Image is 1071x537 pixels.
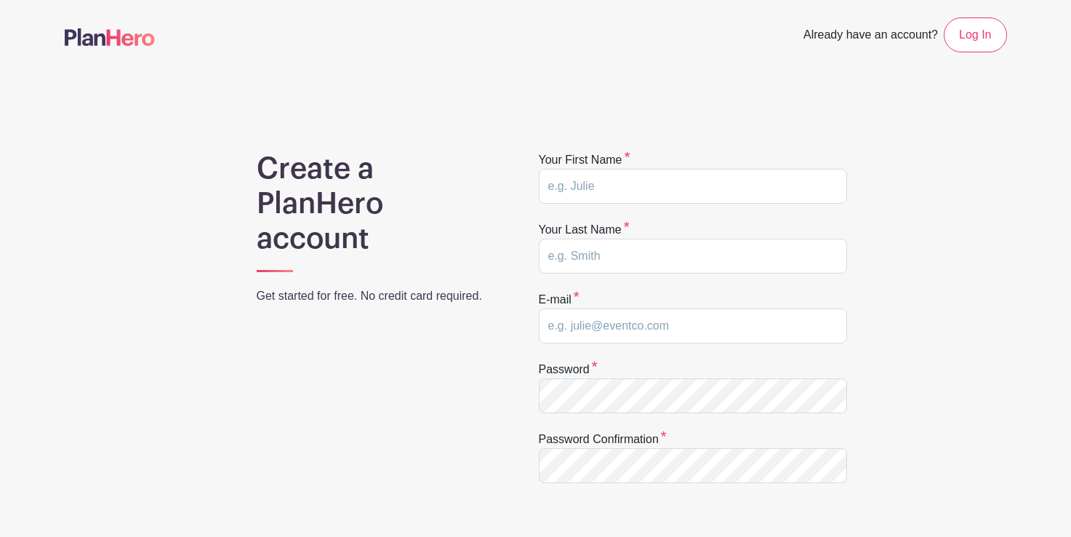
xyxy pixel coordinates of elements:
[539,239,847,274] input: e.g. Smith
[539,169,847,204] input: e.g. Julie
[539,221,630,239] label: Your last name
[539,431,667,448] label: Password confirmation
[539,291,579,309] label: E-mail
[257,151,501,256] h1: Create a PlanHero account
[257,287,501,305] p: Get started for free. No credit card required.
[944,17,1006,52] a: Log In
[803,20,938,52] span: Already have an account?
[539,309,847,343] input: e.g. julie@eventco.com
[65,28,155,46] img: logo-507f7623f17ff9eddc593b1ce0a138ce2505c220e1c5a4e2b4648c50719b7d32.svg
[539,361,598,378] label: Password
[539,151,630,169] label: Your first name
